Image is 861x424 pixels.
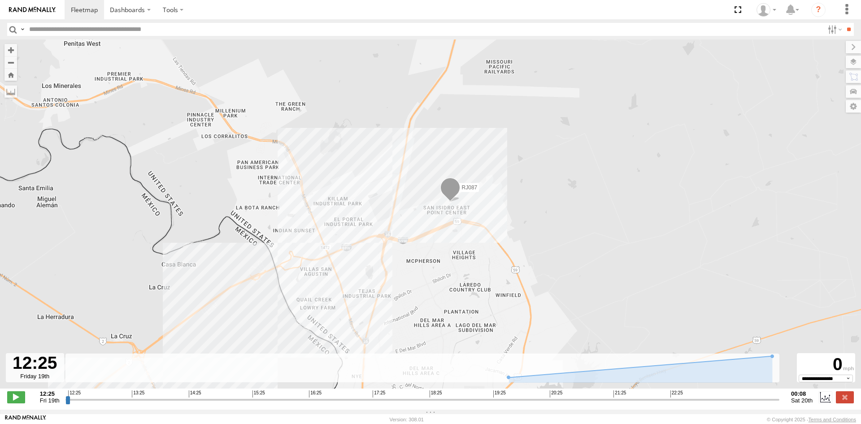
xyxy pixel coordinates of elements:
button: Zoom out [4,56,17,69]
strong: 00:08 [791,390,813,397]
span: Sat 20th Sep 2025 [791,397,813,404]
div: 0 [798,354,854,375]
span: 15:25 [252,390,265,398]
span: 14:25 [189,390,201,398]
div: Version: 308.01 [390,417,424,422]
i: ? [811,3,826,17]
label: Map Settings [846,100,861,113]
label: Play/Stop [7,391,25,403]
label: Search Query [19,23,26,36]
div: © Copyright 2025 - [767,417,856,422]
img: rand-logo.svg [9,7,56,13]
span: 19:25 [493,390,506,398]
label: Measure [4,85,17,98]
a: Terms and Conditions [809,417,856,422]
label: Search Filter Options [824,23,844,36]
a: Visit our Website [5,415,46,424]
strong: 12:25 [40,390,60,397]
span: 17:25 [373,390,385,398]
span: RJ087 [462,184,478,190]
span: Fri 19th Sep 2025 [40,397,60,404]
span: 20:25 [550,390,562,398]
button: Zoom in [4,44,17,56]
span: 13:25 [132,390,144,398]
span: 21:25 [613,390,626,398]
span: 22:25 [670,390,683,398]
div: OSS FREIGHT [753,3,779,17]
span: 12:25 [68,390,81,398]
span: 18:25 [430,390,442,398]
span: 16:25 [309,390,322,398]
button: Zoom Home [4,69,17,81]
label: Close [836,391,854,403]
